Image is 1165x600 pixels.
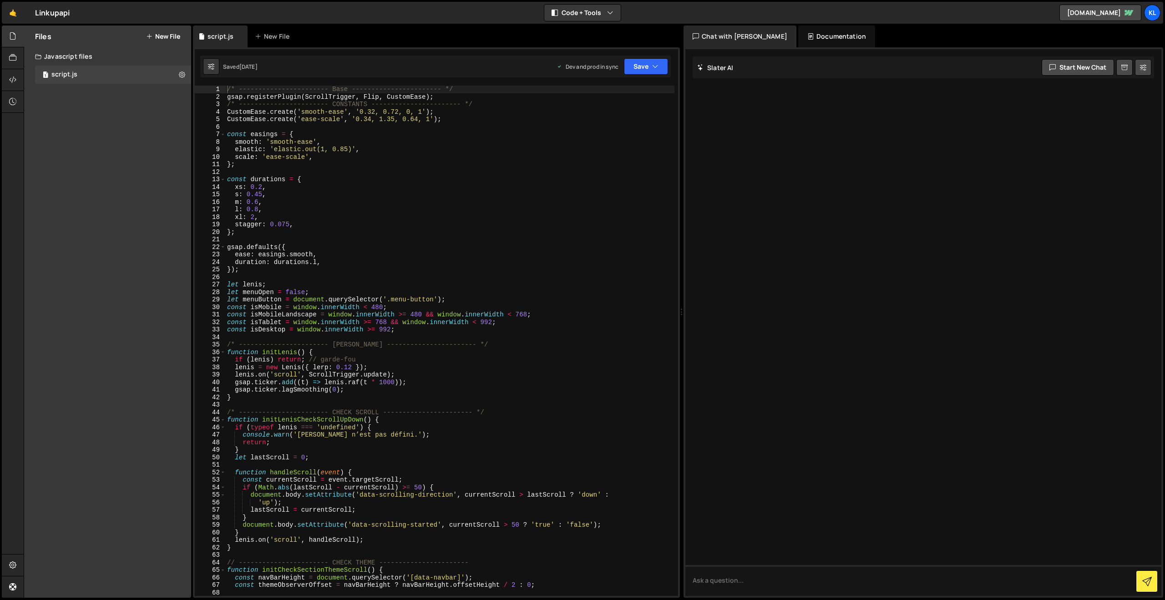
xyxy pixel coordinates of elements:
div: Javascript files [24,47,191,66]
div: 60 [195,529,226,537]
div: 17126/47241.js [35,66,191,84]
div: 12 [195,168,226,176]
div: 49 [195,446,226,454]
div: 18 [195,214,226,221]
h2: Slater AI [697,63,734,72]
a: 🤙 [2,2,24,24]
div: 31 [195,311,226,319]
div: 47 [195,431,226,439]
div: 58 [195,514,226,522]
div: 55 [195,491,226,499]
div: 11 [195,161,226,168]
div: 62 [195,544,226,552]
div: 38 [195,364,226,371]
div: 8 [195,138,226,146]
div: New File [255,32,293,41]
div: Linkupapi [35,7,70,18]
a: [DOMAIN_NAME] [1059,5,1141,21]
button: Save [624,58,668,75]
div: 10 [195,153,226,161]
div: 1 [195,86,226,93]
div: 51 [195,461,226,469]
div: 45 [195,416,226,424]
div: 26 [195,274,226,281]
div: 32 [195,319,226,326]
div: 36 [195,349,226,356]
div: 37 [195,356,226,364]
div: 61 [195,536,226,544]
div: script.js [51,71,77,79]
div: Chat with [PERSON_NAME] [684,25,796,47]
div: 7 [195,131,226,138]
div: 63 [195,551,226,559]
div: Dev and prod in sync [557,63,618,71]
div: 52 [195,469,226,477]
div: 27 [195,281,226,289]
button: Code + Tools [544,5,621,21]
div: 66 [195,574,226,582]
h2: Files [35,31,51,41]
div: 22 [195,244,226,251]
div: 29 [195,296,226,304]
button: New File [146,33,180,40]
span: 1 [43,72,48,79]
div: 23 [195,251,226,259]
a: Kl [1144,5,1160,21]
div: 64 [195,559,226,567]
div: 46 [195,424,226,432]
div: 42 [195,394,226,402]
div: 34 [195,334,226,341]
div: script.js [208,32,233,41]
div: 39 [195,371,226,379]
div: 9 [195,146,226,153]
div: 20 [195,229,226,236]
button: Start new chat [1042,59,1114,76]
div: 28 [195,289,226,296]
div: 4 [195,108,226,116]
div: 54 [195,484,226,492]
div: 48 [195,439,226,447]
div: 15 [195,191,226,198]
div: 44 [195,409,226,417]
div: 13 [195,176,226,183]
div: 25 [195,266,226,274]
div: 33 [195,326,226,334]
div: 3 [195,101,226,108]
div: 40 [195,379,226,386]
div: 67 [195,581,226,589]
div: 5 [195,116,226,123]
div: 30 [195,304,226,311]
div: 41 [195,386,226,394]
div: 65 [195,566,226,574]
div: 43 [195,401,226,409]
div: 57 [195,506,226,514]
div: 59 [195,521,226,529]
div: 2 [195,93,226,101]
div: 16 [195,198,226,206]
div: 50 [195,454,226,462]
div: 35 [195,341,226,349]
div: 53 [195,476,226,484]
div: 21 [195,236,226,244]
div: 14 [195,183,226,191]
div: [DATE] [239,63,258,71]
div: 6 [195,123,226,131]
div: Documentation [798,25,875,47]
div: Saved [223,63,258,71]
div: 56 [195,499,226,507]
div: 17 [195,206,226,214]
div: 68 [195,589,226,597]
div: 19 [195,221,226,229]
div: 24 [195,259,226,266]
